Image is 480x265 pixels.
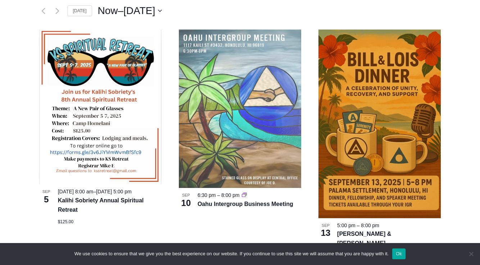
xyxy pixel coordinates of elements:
span: No [467,250,475,257]
span: 10 [179,197,193,209]
a: [DATE] [67,5,92,17]
button: Click to toggle datepicker [98,4,162,18]
span: $125.00 [58,219,73,224]
a: Previous Events [39,6,48,15]
span: Sep [318,223,333,229]
button: Ok [392,248,406,259]
span: Sep [179,192,193,198]
span: We use cookies to ensure that we give you the best experience on our website. If you continue to ... [74,250,389,257]
span: – [118,4,123,18]
span: [DATE] 8:00 am [58,189,94,194]
a: Event series: Oahu Intergroup Business Meeting [242,192,247,198]
div: – [58,188,162,196]
time: 8:00 pm [221,192,240,198]
img: OIGBusinessMeeting [179,30,301,188]
span: Sep [39,189,54,195]
a: [PERSON_NAME] & [PERSON_NAME] [337,231,391,246]
a: Oahu Intergroup Business Meeting [198,201,293,207]
a: Next Events [53,6,62,15]
time: 6:30 pm [198,192,216,198]
span: – [357,223,360,228]
img: Kalihi Sobriety Spiritual Retreat Flyer [39,30,162,185]
time: 8:00 pm [361,223,379,228]
span: [DATE] 5:00 pm [96,189,132,194]
a: Kalihi Sobriety Annual Spiritual Retreat [58,197,144,213]
span: [DATE] [123,4,155,18]
img: B&L Dinner [318,30,441,218]
span: 5 [39,193,54,206]
span: – [217,192,220,198]
time: 5:00 pm [337,223,356,228]
span: Now [98,4,118,18]
span: 13 [318,227,333,239]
